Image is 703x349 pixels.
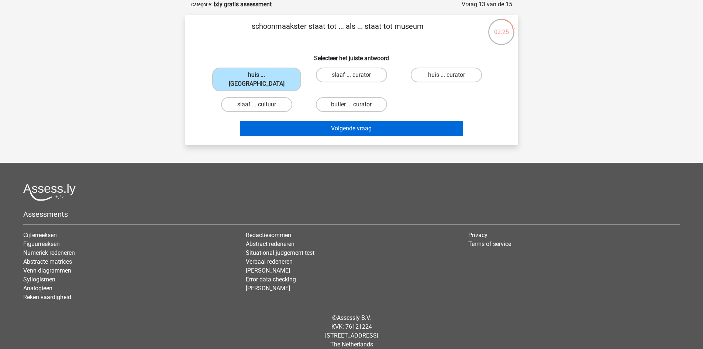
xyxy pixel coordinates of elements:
label: slaaf ... cultuur [221,97,292,112]
div: 02:25 [487,18,515,37]
a: Redactiesommen [246,232,291,239]
img: Assessly logo [23,184,76,201]
a: Terms of service [468,240,511,247]
a: Analogieen [23,285,52,292]
a: Cijferreeksen [23,232,57,239]
button: Volgende vraag [240,121,463,136]
a: Assessly B.V. [337,314,371,321]
a: Error data checking [246,276,296,283]
p: schoonmaakster staat tot ... als ... staat tot museum [197,21,479,43]
a: Privacy [468,232,487,239]
a: Verbaal redeneren [246,258,293,265]
a: Situational judgement test [246,249,314,256]
a: Figuurreeksen [23,240,60,247]
a: [PERSON_NAME] [246,267,290,274]
a: Reken vaardigheid [23,294,71,301]
label: butler ... curator [316,97,387,112]
label: huis ... curator [411,68,482,82]
label: slaaf ... curator [316,68,387,82]
a: Syllogismen [23,276,55,283]
h6: Selecteer het juiste antwoord [197,49,506,62]
label: huis ... [GEOGRAPHIC_DATA] [212,68,301,91]
small: Categorie: [191,2,212,7]
a: Numeriek redeneren [23,249,75,256]
a: Abstract redeneren [246,240,294,247]
a: [PERSON_NAME] [246,285,290,292]
a: Abstracte matrices [23,258,72,265]
strong: Ixly gratis assessment [214,1,272,8]
h5: Assessments [23,210,680,219]
a: Venn diagrammen [23,267,71,274]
